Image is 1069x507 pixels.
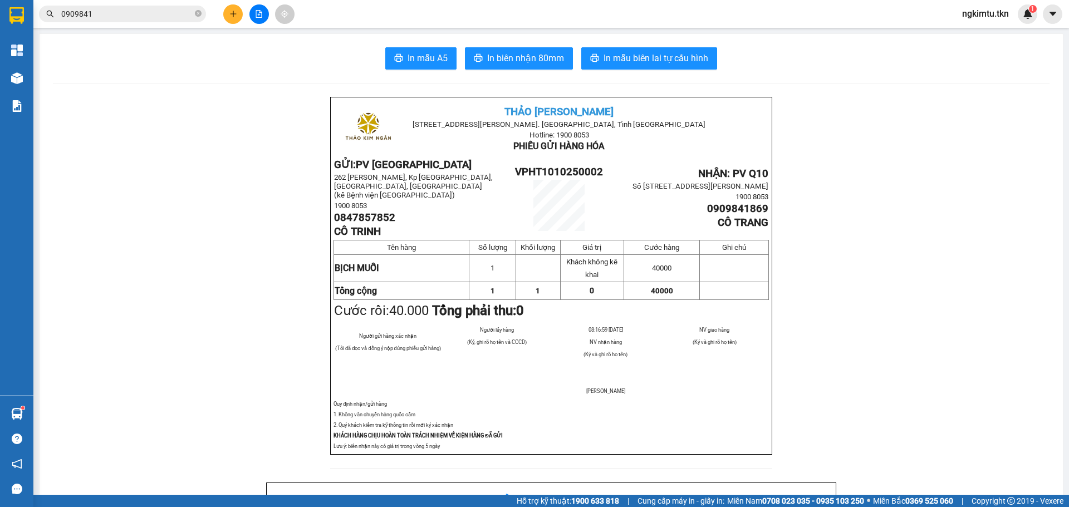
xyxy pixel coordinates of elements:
span: Khách không kê khai [566,258,617,279]
span: caret-down [1048,9,1058,19]
span: aim [281,10,288,18]
span: plus [229,10,237,18]
span: ngkimtu.tkn [953,7,1018,21]
span: 1 [536,287,540,295]
span: 1 [1031,5,1034,13]
span: 1900 8053 [334,201,367,210]
img: warehouse-icon [11,72,23,84]
span: PV [GEOGRAPHIC_DATA] [356,159,472,171]
span: 1 [491,264,494,272]
span: In mẫu A5 [408,51,448,65]
span: Người gửi hàng xác nhận [359,333,416,339]
span: Giá trị [582,243,601,252]
span: | [627,495,629,507]
img: logo-vxr [9,7,24,24]
strong: GỬI: [334,159,472,171]
img: icon-new-feature [1023,9,1033,19]
span: 40000 [651,287,673,295]
span: 262 [PERSON_NAME], Kp [GEOGRAPHIC_DATA], [GEOGRAPHIC_DATA], [GEOGRAPHIC_DATA] (kế Bệnh viện [GEOG... [334,173,493,199]
strong: 0369 525 060 [905,496,953,505]
span: Khối lượng [521,243,555,252]
img: logo [340,101,395,156]
span: (Ký và ghi rõ họ tên) [693,339,737,345]
span: printer [474,53,483,64]
span: 40.000 [389,303,429,318]
span: 2. Quý khách kiểm tra kỹ thông tin rồi mới ký xác nhận [334,422,453,428]
span: Người lấy hàng [480,327,514,333]
span: BỊCH MUỐI [335,263,379,273]
strong: KHÁCH HÀNG CHỊU HOÀN TOÀN TRÁCH NHIỆM VỀ KIỆN HÀNG ĐÃ GỬI [334,432,503,439]
span: Cước hàng [644,243,679,252]
button: caret-down [1043,4,1062,24]
span: VPHT1010250002 [515,166,603,178]
span: close-circle [195,10,202,17]
span: CÔ TRINH [334,225,381,238]
span: 40000 [652,264,671,272]
span: (Ký và ghi rõ họ tên) [583,351,627,357]
sup: 1 [21,406,24,410]
span: 0 [516,303,524,318]
button: file-add [249,4,269,24]
span: Ghi chú [722,243,746,252]
span: Số [STREET_ADDRESS][PERSON_NAME] [632,182,768,190]
img: warehouse-icon [11,408,23,420]
span: NV giao hàng [699,327,729,333]
sup: 1 [1029,5,1037,13]
strong: 0708 023 035 - 0935 103 250 [762,496,864,505]
input: Tìm tên, số ĐT hoặc mã đơn [61,8,193,20]
img: dashboard-icon [11,45,23,56]
span: In biên nhận 80mm [487,51,564,65]
span: Số lượng [478,243,507,252]
span: Cước rồi: [334,303,524,318]
span: 1 [491,287,495,295]
span: file-add [255,10,263,18]
span: [STREET_ADDRESS][PERSON_NAME]. [GEOGRAPHIC_DATA], Tỉnh [GEOGRAPHIC_DATA] [413,120,705,129]
strong: 1900 633 818 [571,496,619,505]
span: THẢO [PERSON_NAME] [504,106,614,118]
strong: Tổng cộng [335,286,377,296]
strong: Tổng phải thu: [432,303,524,318]
span: printer [394,53,403,64]
span: ⚪️ [867,499,870,503]
span: | [962,495,963,507]
span: 08:16:59 [DATE] [589,327,623,333]
span: notification [12,459,22,469]
span: Lưu ý: biên nhận này có giá trị trong vòng 5 ngày [334,443,440,449]
span: [PERSON_NAME] [586,388,625,394]
span: Miền Nam [727,495,864,507]
span: 1900 8053 [735,193,768,201]
span: 0 [590,286,594,295]
span: PHIẾU GỬI HÀNG HÓA [513,141,605,151]
span: (Tôi đã đọc và đồng ý nộp đúng phiếu gửi hàng) [335,345,441,351]
span: Hỗ trợ kỹ thuật: [517,495,619,507]
span: close-circle [195,9,202,19]
img: solution-icon [11,100,23,112]
span: Hotline: 1900 8053 [529,131,589,139]
span: NV nhận hàng [590,339,622,345]
span: Cung cấp máy in - giấy in: [638,495,724,507]
button: plus [223,4,243,24]
button: printerIn mẫu biên lai tự cấu hình [581,47,717,70]
span: copyright [1007,497,1015,505]
span: NHẬN: PV Q10 [698,168,768,180]
button: printerIn mẫu A5 [385,47,457,70]
span: CÔ TRANG [718,216,768,229]
span: Quy định nhận/gửi hàng [334,401,387,407]
span: 1. Không vân chuyển hàng quốc cấm [334,411,415,417]
span: question-circle [12,434,22,444]
span: Miền Bắc [873,495,953,507]
button: aim [275,4,295,24]
span: In mẫu biên lai tự cấu hình [604,51,708,65]
span: printer [590,53,599,64]
span: message [12,484,22,494]
span: Tên hàng [387,243,416,252]
span: (Ký, ghi rõ họ tên và CCCD) [467,339,527,345]
button: printerIn biên nhận 80mm [465,47,573,70]
span: search [46,10,54,18]
span: 0909841869 [707,203,768,215]
span: 0847857852 [334,211,395,224]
